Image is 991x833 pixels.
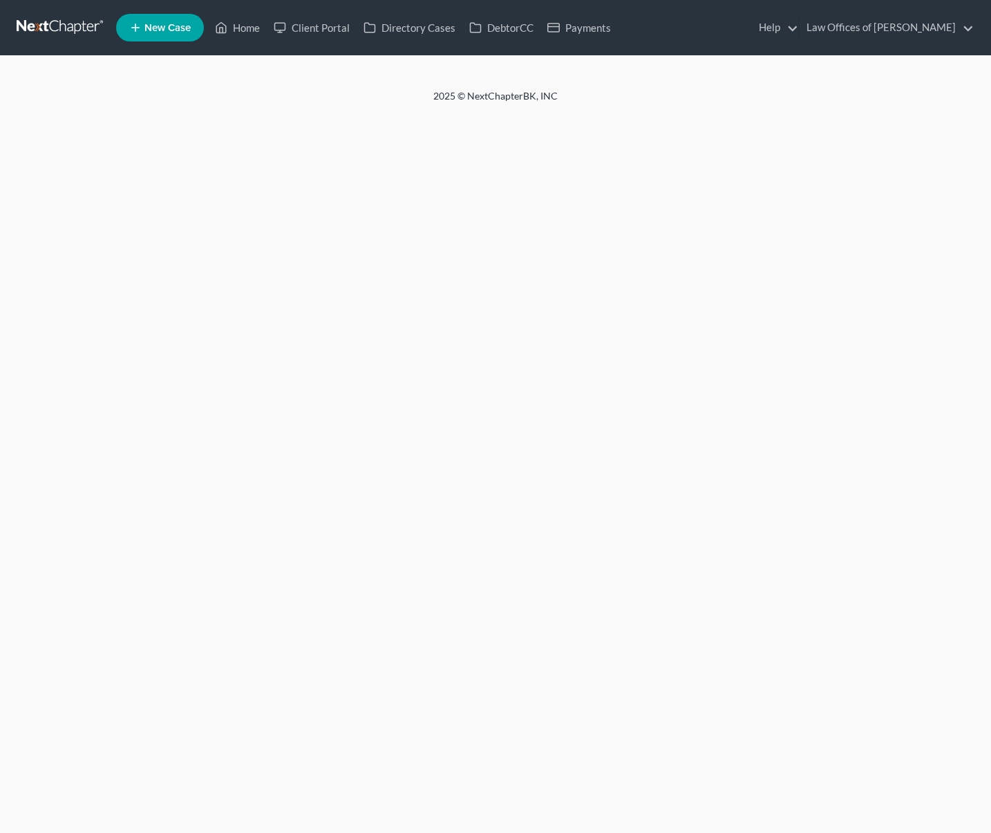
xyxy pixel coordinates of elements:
[208,15,267,40] a: Home
[752,15,798,40] a: Help
[800,15,974,40] a: Law Offices of [PERSON_NAME]
[357,15,462,40] a: Directory Cases
[267,15,357,40] a: Client Portal
[462,15,540,40] a: DebtorCC
[540,15,618,40] a: Payments
[102,89,889,114] div: 2025 © NextChapterBK, INC
[116,14,204,41] new-legal-case-button: New Case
